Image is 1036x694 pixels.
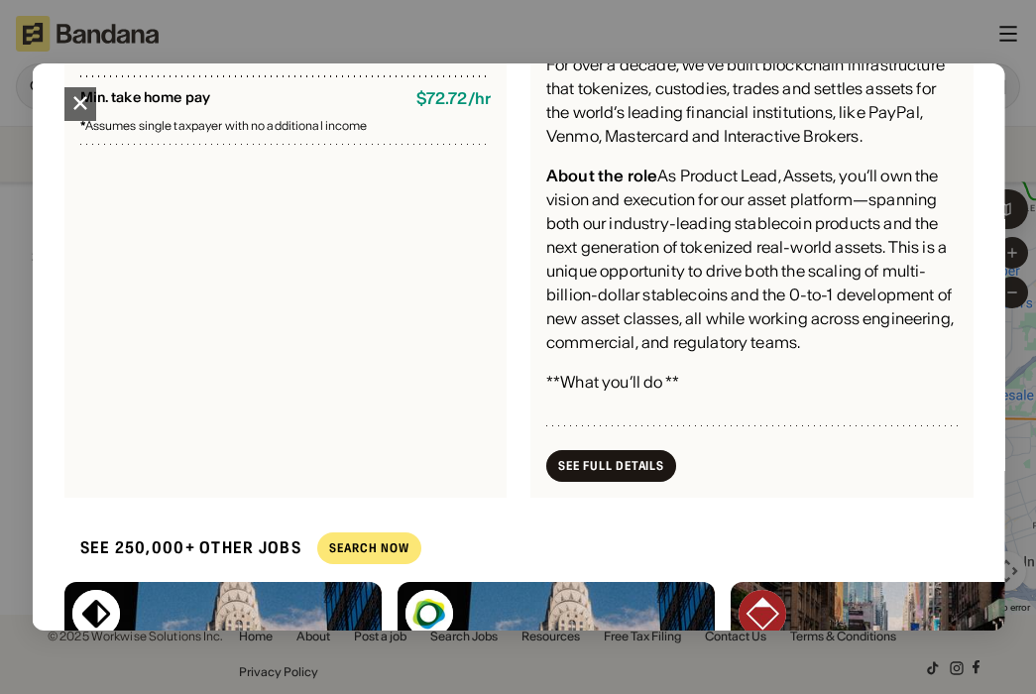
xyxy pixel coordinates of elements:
[404,590,452,637] img: Paxos logo
[738,590,785,637] img: Diamond Foundry logo
[558,460,664,472] div: See Full Details
[79,89,400,108] div: Min. take home pay
[71,590,119,637] img: Nominal logo
[546,166,657,185] div: About the role
[415,89,490,108] div: $ 72.72 / hr
[63,521,300,574] div: See 250,000+ other jobs
[79,120,491,132] div: Assumes single taxpayer with no additional income
[546,164,958,354] div: As Product Lead, Assets, you’ll own the vision and execution for our asset platform—spanning both...
[328,542,408,554] div: Search Now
